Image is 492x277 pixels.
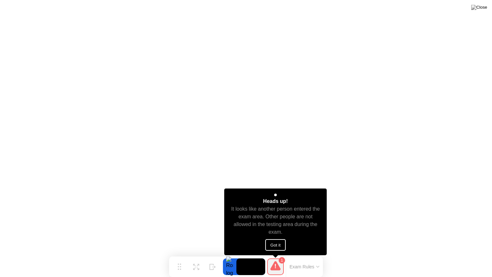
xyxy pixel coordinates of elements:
button: Exam Rules [288,264,322,270]
div: It looks like another person entered the exam area. Other people are not allowed in the testing a... [230,205,321,236]
img: Close [471,5,487,10]
div: Heads up! [263,197,288,205]
div: 1 [279,257,285,264]
button: Got it [265,239,286,251]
